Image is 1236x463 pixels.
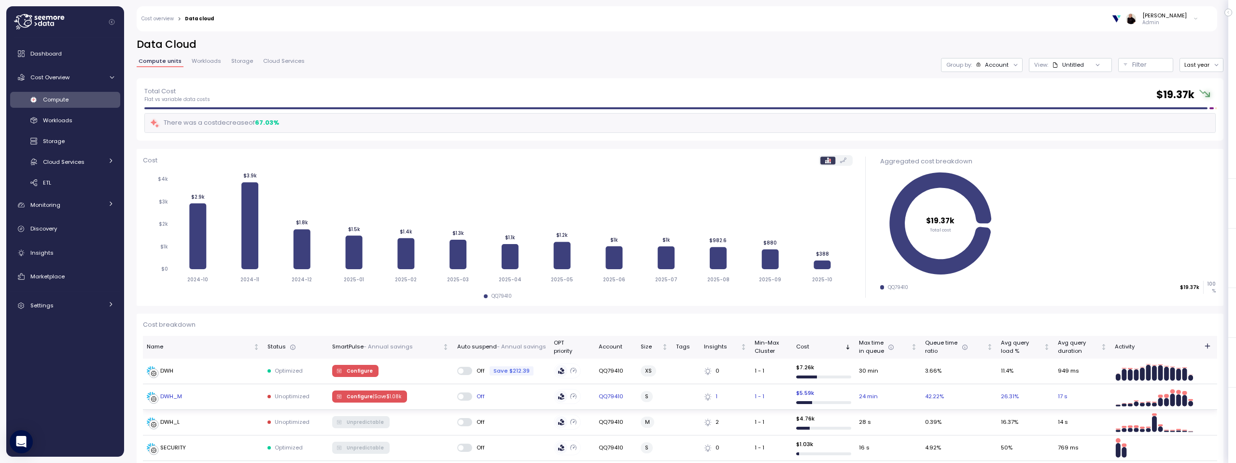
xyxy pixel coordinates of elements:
p: View : [1034,61,1048,69]
td: 1 - 1 [751,410,792,435]
span: Configure [347,365,373,376]
tspan: $1.8k [296,220,308,226]
a: Discovery [10,219,120,239]
div: Data cloud [185,16,214,21]
div: Filter [1118,58,1173,72]
span: 42.22 % [925,392,944,401]
a: Cost overview [141,16,174,21]
div: Untitled [1062,61,1084,69]
span: 50 % [1001,444,1012,452]
a: Storage [10,133,120,149]
tspan: $2.9k [191,194,205,200]
span: 11.4 % [1001,367,1013,376]
tspan: 2024-12 [292,276,312,283]
p: Group by: [946,61,972,69]
div: QQ79410 [888,284,908,291]
button: Configure |Save$1.08k [332,391,407,402]
tspan: $1.4k [400,229,412,235]
tspan: $2k [159,221,168,228]
tspan: Total cost [930,227,951,233]
span: 0.39 % [925,418,941,427]
p: $ 1.03k [796,440,851,448]
tspan: 2025-06 [603,276,625,283]
div: [PERSON_NAME] [1142,12,1187,19]
tspan: $1.2k [556,232,568,239]
div: 67.03 % [255,118,279,128]
button: Unpredictable [332,416,390,428]
th: InsightsNot sorted [700,336,751,359]
a: Compute [10,92,120,108]
div: Max time in queue [859,339,909,356]
span: Compute units [139,58,182,64]
td: 1 - 1 [751,435,792,461]
div: SECURITY [160,444,186,452]
p: Unoptimized [275,418,309,426]
div: 0 [704,444,747,452]
div: 0 [704,367,747,376]
span: Marketplace [30,273,65,280]
div: Not sorted [911,344,917,350]
span: Unpredictable [347,417,384,427]
tspan: $19.37k [926,216,955,226]
span: Off [472,392,485,400]
span: 16 s [859,444,870,452]
span: Cost Overview [30,73,70,81]
tspan: 2024-10 [187,276,208,283]
p: Admin [1142,19,1187,26]
div: OPT priority [554,339,591,356]
th: Avg queryload %Not sorted [997,336,1054,359]
div: Not sorted [986,344,993,350]
div: Status [267,343,324,351]
div: Insights [704,343,739,351]
h2: $ 19.37k [1156,88,1194,102]
span: Dashboard [30,50,62,58]
a: Cost Overview [10,68,120,87]
p: Cost [143,156,157,165]
tspan: $4k [158,176,168,183]
th: SmartPulse- Annual savingsNot sorted [328,336,453,359]
tspan: 2025-01 [344,276,364,283]
th: Avg querydurationNot sorted [1054,336,1111,359]
img: 66701683c6d4cd7db1da4f8d.PNG [1111,14,1122,24]
span: Settings [30,302,54,309]
tspan: 2025-03 [447,276,469,283]
p: 100 % [1204,281,1215,294]
tspan: $1k [160,244,168,250]
tspan: $1.3k [452,231,463,237]
span: 16.37 % [1001,418,1018,427]
div: DWH_L [160,418,180,427]
div: > [178,16,181,22]
button: Unpredictable [332,442,390,453]
div: Queue time ratio [925,339,985,356]
span: Off [472,418,485,426]
div: Avg query load % [1001,339,1042,356]
span: Off [472,444,485,451]
td: 14 s [1054,410,1111,435]
div: Activity [1115,343,1194,351]
p: Optimized [275,444,303,451]
p: Optimized [275,367,303,375]
div: 1 [704,392,747,401]
tspan: $3.9k [243,173,256,179]
td: QQ79410 [595,384,637,410]
td: 769 ms [1054,435,1111,461]
p: Unoptimized [275,392,309,400]
p: Filter [1132,60,1147,70]
td: QQ79410 [595,359,637,384]
tspan: $0 [161,266,168,273]
td: 949 ms [1054,359,1111,384]
span: Storage [43,137,65,145]
div: DWH_M [160,392,182,401]
tspan: 2025-07 [655,276,677,283]
div: Avg query duration [1058,339,1099,356]
span: ETL [43,179,51,187]
tspan: $1.5k [348,226,360,232]
span: Workloads [192,58,221,64]
span: 3.66 % [925,367,941,376]
a: Insights [10,243,120,262]
h2: Data Cloud [137,38,1223,52]
span: Cloud Services [43,158,84,166]
span: Configure [347,391,401,402]
a: Workloads [10,113,120,129]
p: | Save $ 1.08k [373,393,401,400]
